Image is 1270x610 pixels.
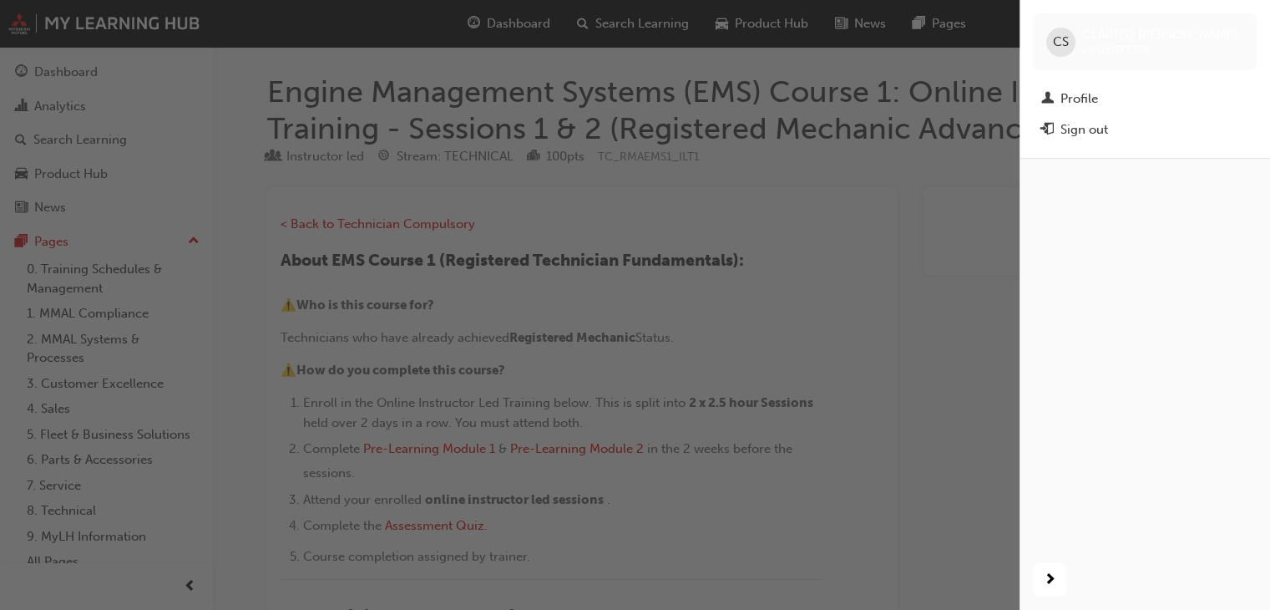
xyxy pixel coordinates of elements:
[1044,570,1056,591] span: next-icon
[1082,27,1238,42] span: CLARITO [PERSON_NAME]
[1060,120,1108,140] div: Sign out
[1060,89,1098,109] div: Profile
[1033,84,1257,114] a: Profile
[1041,92,1054,107] span: man-icon
[1053,33,1069,52] span: CS
[1041,123,1054,138] span: exit-icon
[1033,114,1257,145] button: Sign out
[1082,43,1150,57] span: 0005837376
